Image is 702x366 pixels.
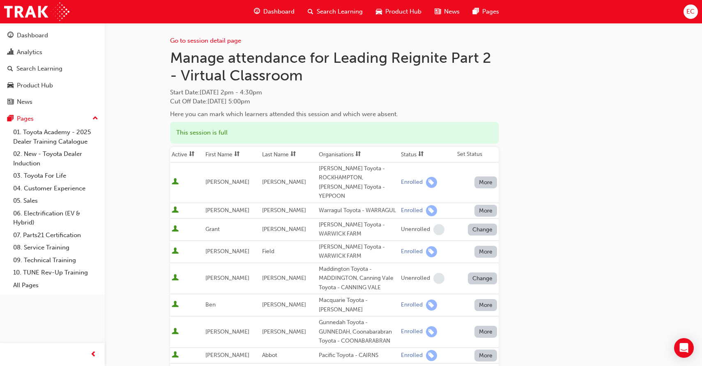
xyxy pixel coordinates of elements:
[308,7,313,17] span: search-icon
[428,3,466,20] a: news-iconNews
[205,207,249,214] span: [PERSON_NAME]
[290,151,296,158] span: sorting-icon
[3,45,101,60] a: Analytics
[474,299,497,311] button: More
[205,248,249,255] span: [PERSON_NAME]
[474,326,497,338] button: More
[262,226,306,233] span: [PERSON_NAME]
[385,7,421,16] span: Product Hub
[401,274,430,282] div: Unenrolled
[10,182,101,195] a: 04. Customer Experience
[426,177,437,188] span: learningRecordVerb_ENROLL-icon
[10,207,101,229] a: 06. Electrification (EV & Hybrid)
[376,7,382,17] span: car-icon
[17,48,42,57] div: Analytics
[426,246,437,257] span: learningRecordVerb_ENROLL-icon
[3,111,101,126] button: Pages
[401,178,423,186] div: Enrolled
[205,226,220,233] span: Grant
[3,94,101,110] a: News
[7,82,14,89] span: car-icon
[7,98,14,106] span: news-icon
[92,113,98,124] span: up-icon
[16,64,62,73] div: Search Learning
[319,265,398,293] div: Maddington Toyota - MADDINGTON, Canning Vale Toyota - CANNING VALE
[170,122,499,144] div: This session is full
[401,328,423,336] div: Enrolled
[262,301,306,308] span: [PERSON_NAME]
[260,147,317,162] th: Toggle SortBy
[262,274,306,281] span: [PERSON_NAME]
[444,7,460,16] span: News
[319,242,398,261] div: [PERSON_NAME] Toyota - WARWICK FARM
[10,194,101,207] a: 05. Sales
[170,110,499,119] div: Here you can mark which learners attended this session and which were absent.
[401,207,423,215] div: Enrolled
[3,78,101,93] a: Product Hub
[262,248,274,255] span: Field
[3,26,101,111] button: DashboardAnalyticsSearch LearningProduct HubNews
[10,148,101,169] a: 02. New - Toyota Dealer Induction
[456,147,499,162] th: Set Status
[319,206,398,215] div: Warragul Toyota - WARRAGUL
[172,328,179,336] span: User is active
[426,300,437,311] span: learningRecordVerb_ENROLL-icon
[170,147,204,162] th: Toggle SortBy
[319,220,398,239] div: [PERSON_NAME] Toyota - WARWICK FARM
[10,169,101,182] a: 03. Toyota For Life
[674,338,694,358] div: Open Intercom Messenger
[317,147,399,162] th: Toggle SortBy
[205,178,249,185] span: [PERSON_NAME]
[4,2,69,21] img: Trak
[10,254,101,267] a: 09. Technical Training
[418,151,424,158] span: sorting-icon
[263,7,295,16] span: Dashboard
[17,97,32,107] div: News
[401,248,423,256] div: Enrolled
[474,246,497,258] button: More
[482,7,499,16] span: Pages
[474,205,497,217] button: More
[10,279,101,292] a: All Pages
[205,328,249,335] span: [PERSON_NAME]
[170,98,250,105] span: Cut Off Date : [DATE] 5:00pm
[10,241,101,254] a: 08. Service Training
[317,7,363,16] span: Search Learning
[10,266,101,279] a: 10. TUNE Rev-Up Training
[7,32,14,39] span: guage-icon
[399,147,456,162] th: Toggle SortBy
[466,3,506,20] a: pages-iconPages
[474,350,497,361] button: More
[262,178,306,185] span: [PERSON_NAME]
[401,301,423,309] div: Enrolled
[468,272,497,284] button: Change
[426,350,437,361] span: learningRecordVerb_ENROLL-icon
[262,328,306,335] span: [PERSON_NAME]
[172,225,179,233] span: User is active
[170,37,241,44] a: Go to session detail page
[426,326,437,337] span: learningRecordVerb_ENROLL-icon
[262,207,306,214] span: [PERSON_NAME]
[369,3,428,20] a: car-iconProduct Hub
[433,224,444,235] span: learningRecordVerb_NONE-icon
[433,273,444,284] span: learningRecordVerb_NONE-icon
[172,274,179,282] span: User is active
[254,7,260,17] span: guage-icon
[10,229,101,242] a: 07. Parts21 Certification
[10,126,101,148] a: 01. Toyota Academy - 2025 Dealer Training Catalogue
[172,178,179,186] span: User is active
[17,81,53,90] div: Product Hub
[200,89,262,96] span: [DATE] 2pm - 4:30pm
[172,206,179,215] span: User is active
[301,3,369,20] a: search-iconSearch Learning
[205,301,216,308] span: Ben
[401,226,430,233] div: Unenrolled
[205,352,249,359] span: [PERSON_NAME]
[247,3,301,20] a: guage-iconDashboard
[170,88,499,97] span: Start Date :
[684,5,698,19] button: EC
[172,247,179,256] span: User is active
[319,296,398,314] div: Macquarie Toyota - [PERSON_NAME]
[189,151,195,158] span: sorting-icon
